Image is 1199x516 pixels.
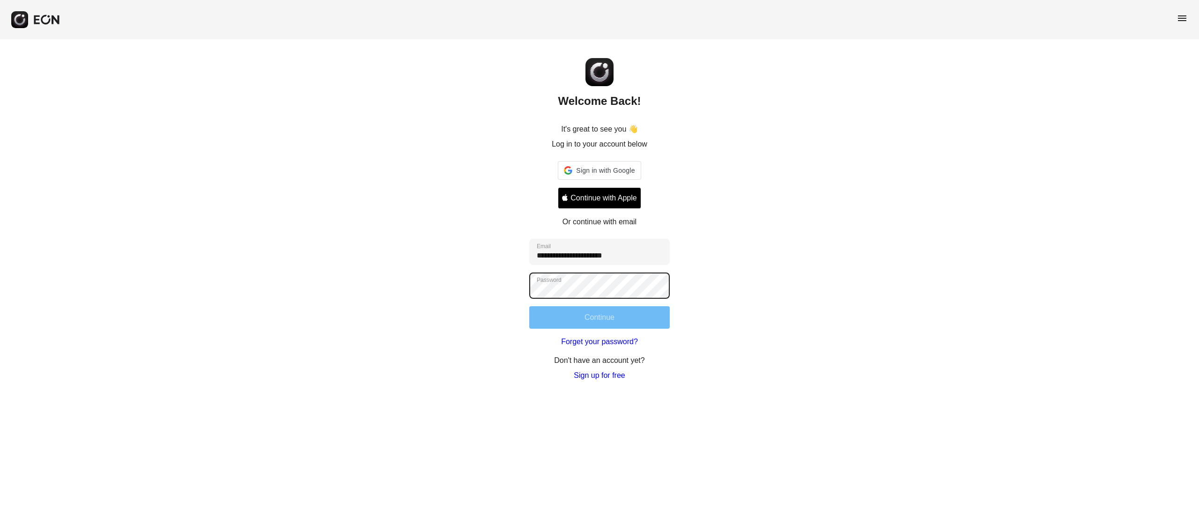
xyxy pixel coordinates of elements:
[1177,13,1188,24] span: menu
[558,161,641,180] div: Sign in with Google
[537,243,551,250] label: Email
[561,124,638,135] p: It's great to see you 👋
[558,94,641,109] h2: Welcome Back!
[537,276,562,284] label: Password
[529,306,670,329] button: Continue
[574,370,625,381] a: Sign up for free
[552,139,647,150] p: Log in to your account below
[576,165,635,176] span: Sign in with Google
[561,336,638,347] a: Forget your password?
[558,187,641,209] button: Signin with apple ID
[554,355,644,366] p: Don't have an account yet?
[562,216,637,228] p: Or continue with email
